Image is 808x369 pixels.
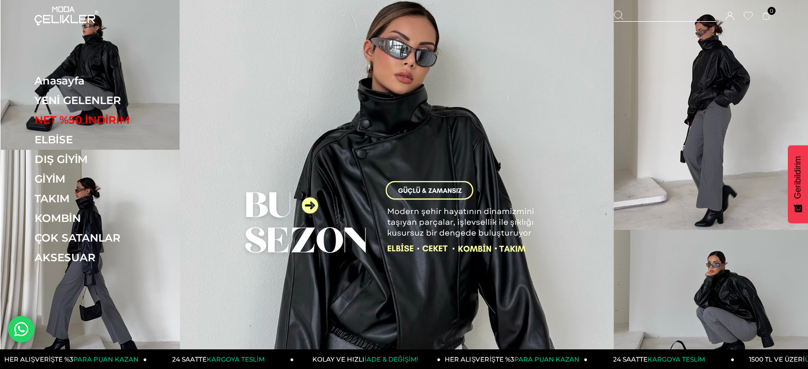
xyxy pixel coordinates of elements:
[762,12,770,20] a: 0
[294,349,441,369] a: KOLAY VE HIZLIİADE & DEĞİŞİM!
[35,153,181,166] a: DIŞ GİYİM
[441,349,588,369] a: HER ALIŞVERİŞTE %3PARA PUAN KAZAN
[35,173,181,185] a: GİYİM
[768,7,776,15] span: 0
[147,349,294,369] a: 24 SAATTEKARGOYA TESLİM
[35,251,181,264] a: AKSESUAR
[35,231,181,244] a: ÇOK SATANLAR
[648,355,705,363] span: KARGOYA TESLİM
[788,145,808,224] button: Geribildirim - Show survey
[35,74,181,87] a: Anasayfa
[207,355,264,363] span: KARGOYA TESLİM
[793,156,803,199] span: Geribildirim
[73,355,139,363] span: PARA PUAN KAZAN
[364,355,418,363] span: İADE & DEĞİŞİM!
[35,114,181,126] a: NET %50 İNDİRİM
[35,94,181,107] a: YENİ GELENLER
[35,192,181,205] a: TAKIM
[35,133,181,146] a: ELBİSE
[35,212,181,225] a: KOMBİN
[514,355,580,363] span: PARA PUAN KAZAN
[35,6,98,25] img: logo
[588,349,735,369] a: 24 SAATTEKARGOYA TESLİM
